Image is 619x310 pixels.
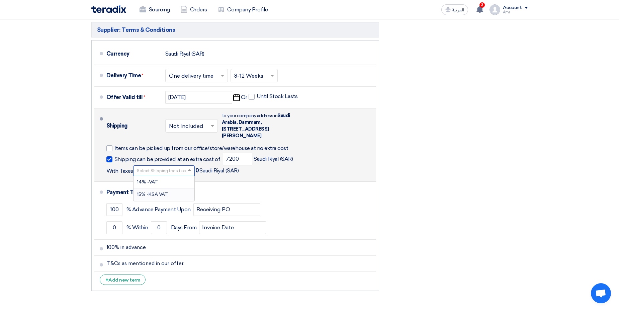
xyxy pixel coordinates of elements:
img: profile_test.png [490,4,500,15]
span: Saudi Riyal (SAR) [106,165,239,176]
input: yyyy-mm-dd [165,91,232,104]
input: payment-term-2 [193,203,260,216]
div: Saudi Riyal (SAR) [165,48,204,60]
span: 14% -VAT [137,179,158,185]
span: 3 [479,2,485,8]
span: With Taxes [106,168,133,174]
div: Open chat [591,283,611,303]
div: Currency [106,46,160,62]
input: Add your term here... [106,257,373,270]
div: Account [503,5,522,11]
span: العربية [452,8,464,12]
input: payment-term-1 [106,203,122,216]
span: % Advance Payment Upon [126,206,191,213]
span: Or [241,94,247,101]
div: Shipping [106,118,160,134]
span: 0 [195,167,199,174]
input: payment-term-2 [199,221,266,234]
span: + [105,277,109,283]
img: Teradix logo [91,5,126,13]
span: Shipping can be provided at an extra cost of [114,156,220,163]
span: Saudi Riyal (SAR) [223,153,293,165]
button: العربية [441,4,468,15]
span: Days From [171,224,197,231]
div: Delivery Time [106,68,160,84]
a: Sourcing [134,2,175,17]
label: Until Stock Lasts [249,93,298,100]
div: to your company address in [222,112,295,139]
span: Items can be picked up from our office/store/warehouse at no extra cost [114,145,288,152]
div: Amr [503,10,528,14]
div: Payment Terms [106,184,368,201]
a: Company Profile [212,2,273,17]
span: % Within [126,224,148,231]
input: payment-term-2 [151,221,167,234]
span: Saudi Arabia, Dammam, [STREET_ADDRESS][PERSON_NAME] [222,113,290,139]
input: Add your term here... [106,241,373,254]
input: payment-term-2 [106,221,122,234]
ng-select: VAT [133,165,195,176]
a: Orders [175,2,212,17]
h5: Supplier: Terms & Conditions [91,22,379,37]
div: Add new term [100,275,146,285]
div: Offer Valid till [106,89,160,105]
span: 15% -KSA VAT [137,191,168,197]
